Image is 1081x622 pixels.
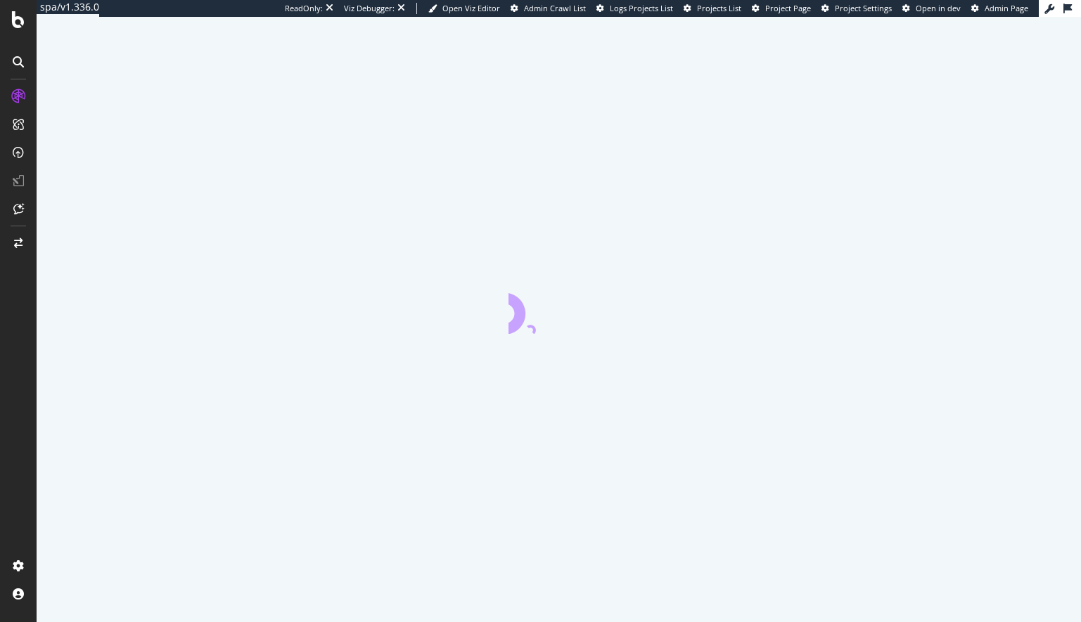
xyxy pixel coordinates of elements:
[511,3,586,14] a: Admin Crawl List
[765,3,811,13] span: Project Page
[916,3,961,13] span: Open in dev
[344,3,395,14] div: Viz Debugger:
[508,283,610,334] div: animation
[835,3,892,13] span: Project Settings
[821,3,892,14] a: Project Settings
[684,3,741,14] a: Projects List
[610,3,673,13] span: Logs Projects List
[442,3,500,13] span: Open Viz Editor
[285,3,323,14] div: ReadOnly:
[596,3,673,14] a: Logs Projects List
[428,3,500,14] a: Open Viz Editor
[752,3,811,14] a: Project Page
[524,3,586,13] span: Admin Crawl List
[985,3,1028,13] span: Admin Page
[971,3,1028,14] a: Admin Page
[697,3,741,13] span: Projects List
[902,3,961,14] a: Open in dev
